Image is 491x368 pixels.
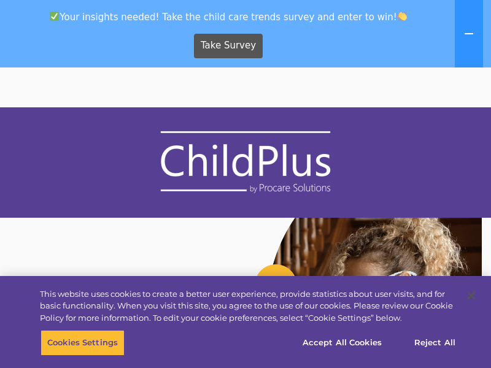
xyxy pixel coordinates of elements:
[50,12,59,21] img: ✅
[201,35,256,56] span: Take Survey
[5,5,452,29] span: Your insights needed! Take the child care trends survey and enter to win!
[194,34,263,58] a: Take Survey
[296,330,389,356] button: Accept All Cookies
[398,12,407,21] img: 👏
[40,288,457,324] div: This website uses cookies to create a better user experience, provide statistics about user visit...
[153,129,338,196] img: ChildPlus_Logo-ByPC-White
[396,330,473,356] button: Reject All
[41,330,125,356] button: Cookies Settings
[458,282,485,309] button: Close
